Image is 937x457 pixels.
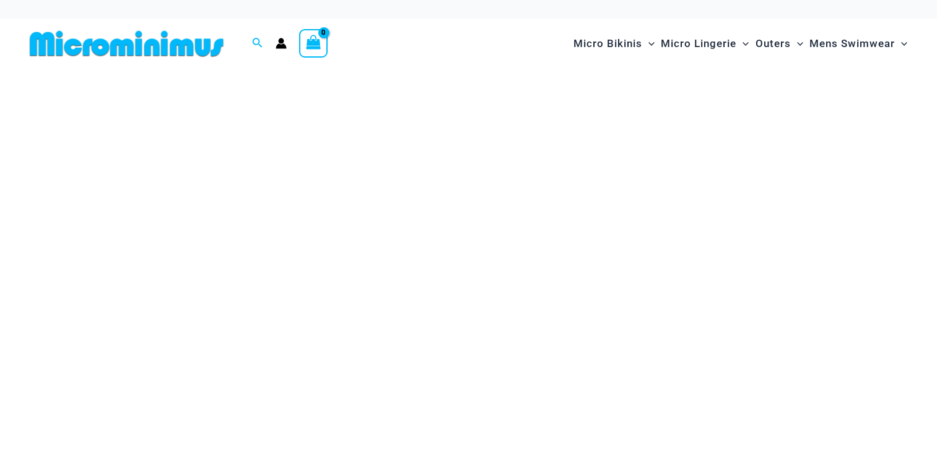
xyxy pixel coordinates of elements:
[299,29,328,58] a: View Shopping Cart, empty
[791,28,803,59] span: Menu Toggle
[252,36,263,51] a: Search icon link
[661,28,736,59] span: Micro Lingerie
[642,28,655,59] span: Menu Toggle
[569,23,912,64] nav: Site Navigation
[756,28,791,59] span: Outers
[570,25,658,63] a: Micro BikinisMenu ToggleMenu Toggle
[658,25,752,63] a: Micro LingerieMenu ToggleMenu Toggle
[809,28,895,59] span: Mens Swimwear
[25,30,229,58] img: MM SHOP LOGO FLAT
[752,25,806,63] a: OutersMenu ToggleMenu Toggle
[736,28,749,59] span: Menu Toggle
[276,38,287,49] a: Account icon link
[806,25,910,63] a: Mens SwimwearMenu ToggleMenu Toggle
[573,28,642,59] span: Micro Bikinis
[895,28,907,59] span: Menu Toggle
